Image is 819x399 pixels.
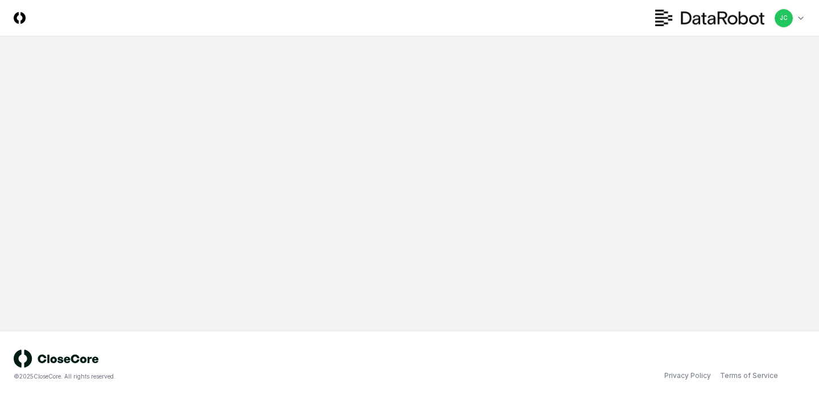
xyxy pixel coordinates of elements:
[14,350,99,368] img: logo
[780,14,788,22] span: JC
[720,371,778,381] a: Terms of Service
[14,12,26,24] img: Logo
[655,10,764,26] img: DataRobot logo
[14,372,409,381] div: © 2025 CloseCore. All rights reserved.
[773,8,794,28] button: JC
[664,371,711,381] a: Privacy Policy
